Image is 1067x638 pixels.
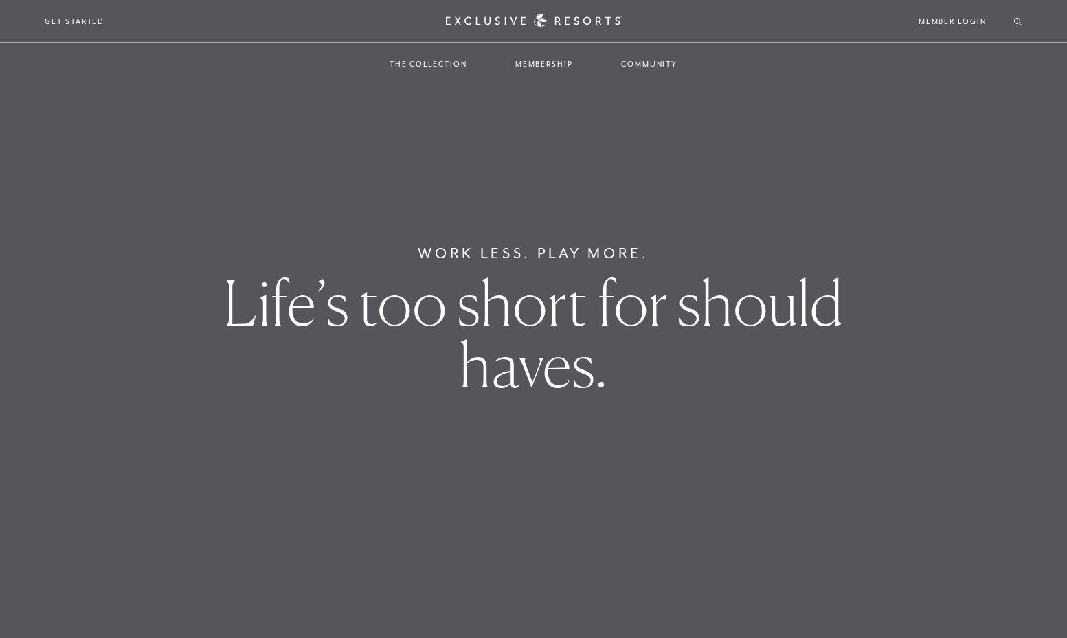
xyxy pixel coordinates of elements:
[186,272,880,396] h1: Life’s too short for should haves.
[376,44,481,84] a: The Collection
[607,44,691,84] a: Community
[45,15,104,27] a: Get Started
[418,242,649,264] h6: Work Less. Play More.
[919,15,987,27] a: Member Login
[502,44,587,84] a: Membership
